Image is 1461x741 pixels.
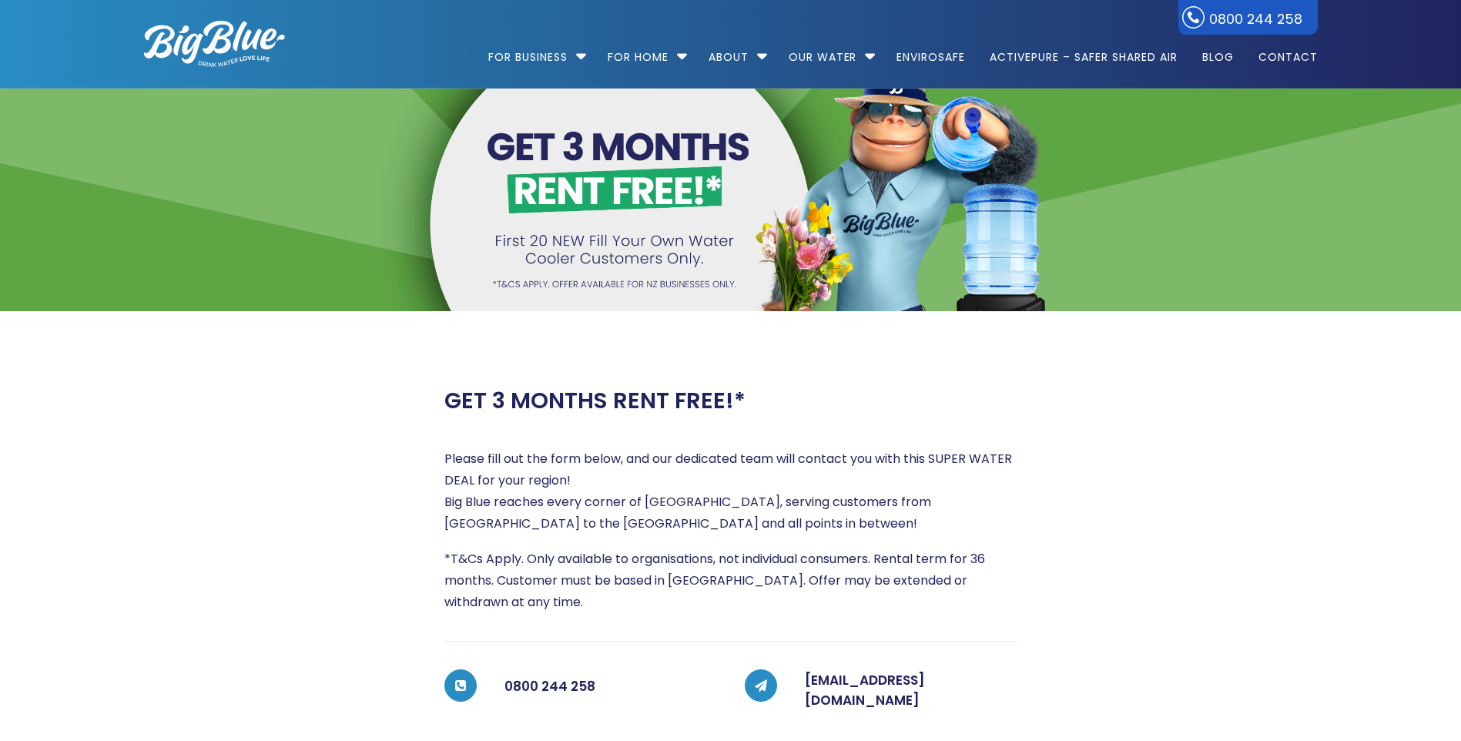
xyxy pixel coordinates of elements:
[444,448,1017,535] p: Please fill out the form below, and our dedicated team will contact you with this SUPER WATER DEA...
[144,21,285,67] img: logo
[504,671,717,702] h5: 0800 244 258
[444,387,746,414] h2: GET 3 MONTHS RENT FREE!*
[805,671,925,709] a: [EMAIL_ADDRESS][DOMAIN_NAME]
[444,548,1017,613] p: *T&Cs Apply. Only available to organisations, not individual consumers. Rental term for 36 months...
